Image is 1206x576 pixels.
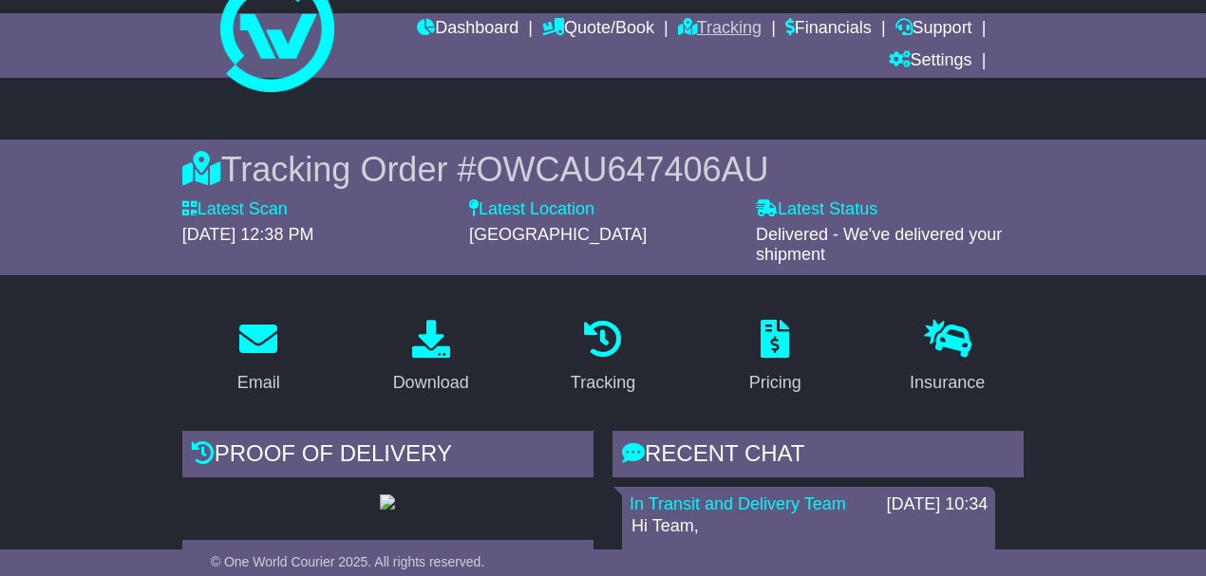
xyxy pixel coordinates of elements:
label: Latest Scan [182,199,288,220]
a: Dashboard [417,13,518,46]
a: Pricing [737,313,814,402]
span: OWCAU647406AU [476,150,768,189]
div: [DATE] 10:34 [887,494,989,515]
label: Latest Location [469,199,594,220]
a: Settings [889,46,972,78]
a: Support [895,13,972,46]
img: GetPodImage [380,494,395,510]
a: Tracking [678,13,762,46]
span: Delivered - We've delivered your shipment [756,225,1002,265]
div: Insurance [910,370,985,396]
a: Financials [785,13,872,46]
div: Download [393,370,469,396]
span: [DATE] 12:38 PM [182,225,314,244]
a: Tracking [558,313,648,402]
span: © One World Courier 2025. All rights reserved. [211,554,485,569]
a: Email [225,313,292,402]
div: RECENT CHAT [612,431,1024,482]
div: Tracking [571,370,635,396]
a: Quote/Book [542,13,654,46]
a: Insurance [897,313,997,402]
div: Email [237,370,280,396]
label: Latest Status [756,199,877,220]
a: In Transit and Delivery Team [630,494,846,513]
p: Hi Team, [631,516,986,537]
a: Download [381,313,481,402]
div: Pricing [749,370,801,396]
div: Proof of Delivery [182,431,594,482]
div: Tracking Order # [182,149,1025,190]
p: You're welcome. [631,547,986,567]
span: [GEOGRAPHIC_DATA] [469,225,647,244]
